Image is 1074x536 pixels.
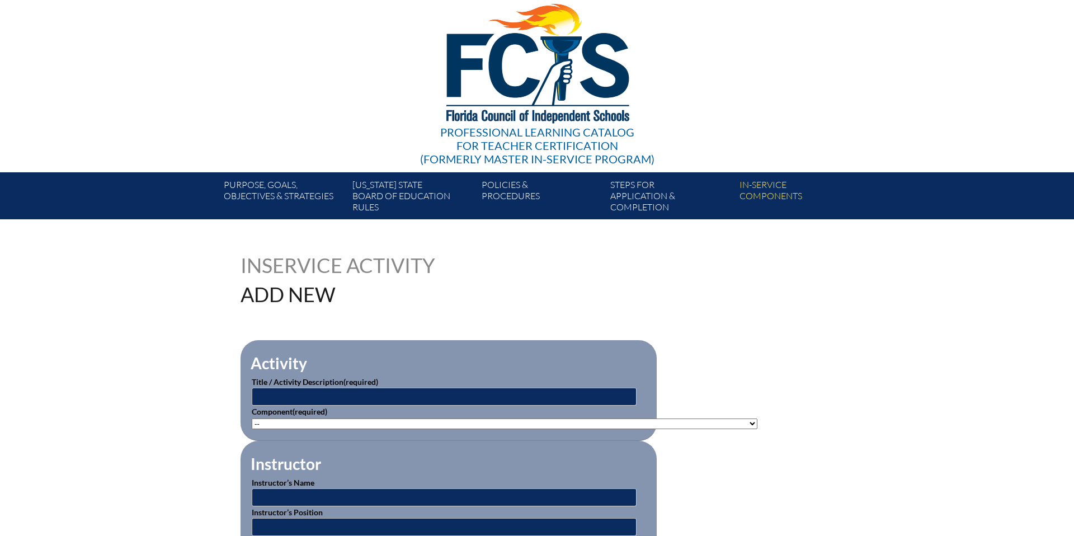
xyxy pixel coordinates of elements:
[343,377,378,387] span: (required)
[252,419,757,429] select: activity_component[data][]
[252,407,327,416] label: Component
[348,177,477,219] a: [US_STATE] StateBoard of Education rules
[456,139,618,152] span: for Teacher Certification
[241,255,466,275] h1: Inservice Activity
[252,507,323,517] label: Instructor’s Position
[735,177,864,219] a: In-servicecomponents
[293,407,327,416] span: (required)
[249,354,308,373] legend: Activity
[252,478,314,487] label: Instructor’s Name
[477,177,606,219] a: Policies &Procedures
[219,177,348,219] a: Purpose, goals,objectives & strategies
[420,125,654,166] div: Professional Learning Catalog (formerly Master In-service Program)
[252,377,378,387] label: Title / Activity Description
[241,284,608,304] h1: Add New
[249,454,322,473] legend: Instructor
[606,177,734,219] a: Steps forapplication & completion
